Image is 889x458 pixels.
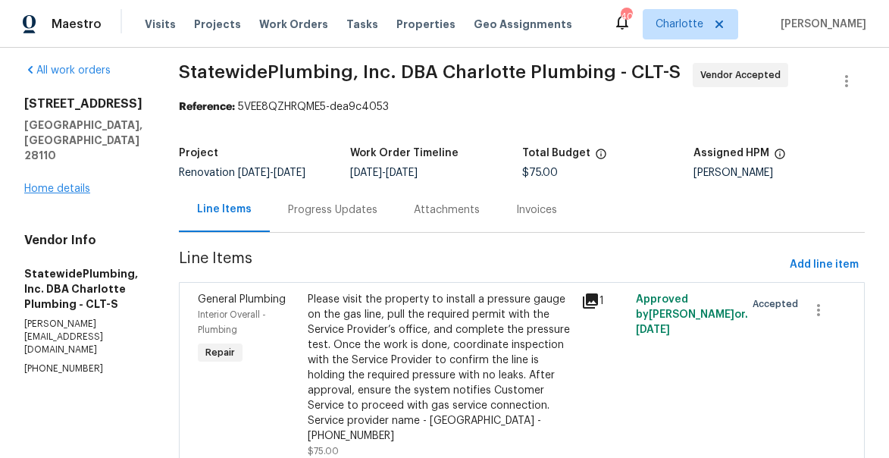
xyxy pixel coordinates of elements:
span: Visits [145,17,176,32]
span: [DATE] [386,168,418,178]
h5: [GEOGRAPHIC_DATA], [GEOGRAPHIC_DATA] 28110 [24,118,142,163]
h4: Vendor Info [24,233,142,248]
h2: [STREET_ADDRESS] [24,96,142,111]
div: Progress Updates [288,202,377,218]
div: 40 [621,9,631,24]
div: 1 [581,292,627,310]
span: Tasks [346,19,378,30]
p: [PHONE_NUMBER] [24,362,142,375]
div: 5VEE8QZHRQME5-dea9c4053 [179,99,865,114]
span: [DATE] [350,168,382,178]
span: [DATE] [274,168,305,178]
span: Repair [199,345,241,360]
span: Add line item [790,256,859,274]
h5: Assigned HPM [693,148,769,158]
span: Properties [396,17,455,32]
span: StatewidePlumbing, Inc. DBA Charlotte Plumbing - CLT-S [179,63,681,81]
span: General Plumbing [198,294,286,305]
span: Geo Assignments [474,17,572,32]
span: Renovation [179,168,305,178]
span: [PERSON_NAME] [775,17,866,32]
span: Charlotte [656,17,703,32]
b: Reference: [179,102,235,112]
span: [DATE] [636,325,670,335]
span: Maestro [52,17,102,32]
a: All work orders [24,65,111,76]
div: [PERSON_NAME] [693,168,865,178]
div: Attachments [414,202,480,218]
h5: Total Budget [522,148,590,158]
button: Add line item [784,251,865,279]
span: The total cost of line items that have been proposed by Opendoor. This sum includes line items th... [595,148,607,168]
span: - [350,168,418,178]
p: [PERSON_NAME][EMAIL_ADDRESS][DOMAIN_NAME] [24,318,142,356]
div: Invoices [516,202,557,218]
h5: StatewidePlumbing, Inc. DBA Charlotte Plumbing - CLT-S [24,266,142,312]
span: - [238,168,305,178]
span: Projects [194,17,241,32]
span: Approved by [PERSON_NAME] on [636,294,748,335]
span: Accepted [753,296,804,312]
span: Vendor Accepted [700,67,787,83]
a: Home details [24,184,90,194]
span: Line Items [179,251,784,279]
span: The hpm assigned to this work order. [774,148,786,168]
h5: Project [179,148,218,158]
span: Interior Overall - Plumbing [198,310,266,334]
span: $75.00 [522,168,558,178]
span: $75.00 [308,447,339,456]
h5: Work Order Timeline [350,148,459,158]
span: [DATE] [238,168,270,178]
div: Line Items [197,202,252,217]
div: Please visit the property to install a pressure gauge on the gas line, pull the required permit w... [308,292,572,444]
span: Work Orders [259,17,328,32]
